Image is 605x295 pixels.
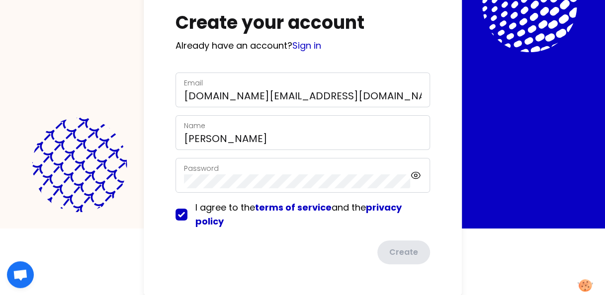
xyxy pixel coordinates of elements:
[184,163,219,173] label: Password
[195,201,402,227] span: I agree to the and the
[175,13,430,33] h1: Create your account
[195,201,402,227] a: privacy policy
[184,78,203,88] label: Email
[377,240,430,264] button: Create
[7,261,34,288] div: Open chat
[255,201,332,214] a: terms of service
[184,121,205,131] label: Name
[175,39,430,53] p: Already have an account?
[292,39,321,52] a: Sign in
